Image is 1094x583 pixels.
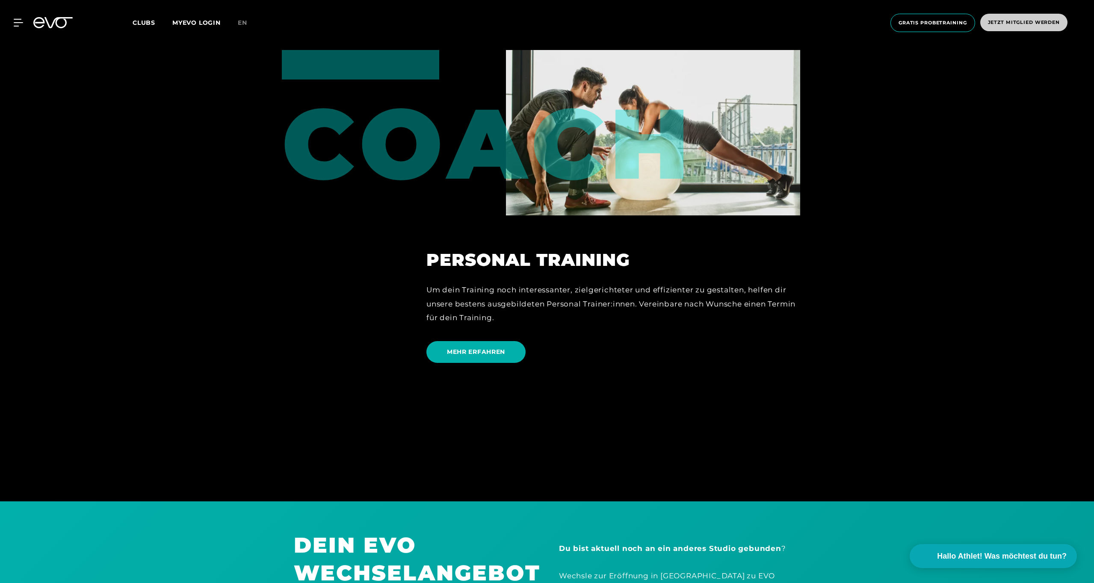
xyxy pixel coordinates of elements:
img: PERSONAL TRAINING [506,50,800,215]
div: Coach [282,50,400,193]
a: MEHR ERFAHREN [426,335,529,369]
button: Hallo Athlet! Was möchtest du tun? [910,544,1077,568]
span: Gratis Probetraining [899,19,967,26]
span: en [238,19,247,26]
span: Jetzt Mitglied werden [988,19,1060,26]
a: Gratis Probetraining [888,14,978,32]
a: Clubs [133,18,172,26]
a: Jetzt Mitglied werden [978,14,1070,32]
h2: PERSONAL TRAINING [426,250,800,270]
span: Clubs [133,19,155,26]
div: Um dein Training noch interessanter, zielgerichteter und effizienter zu gestalten, helfen dir uns... [426,283,800,324]
span: Hallo Athlet! Was möchtest du tun? [937,551,1067,562]
strong: Du bist aktuell noch an ein anderes Studio gebunden [559,544,781,553]
span: MEHR ERFAHREN [447,347,505,356]
a: MYEVO LOGIN [172,19,221,26]
a: en [238,18,257,28]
